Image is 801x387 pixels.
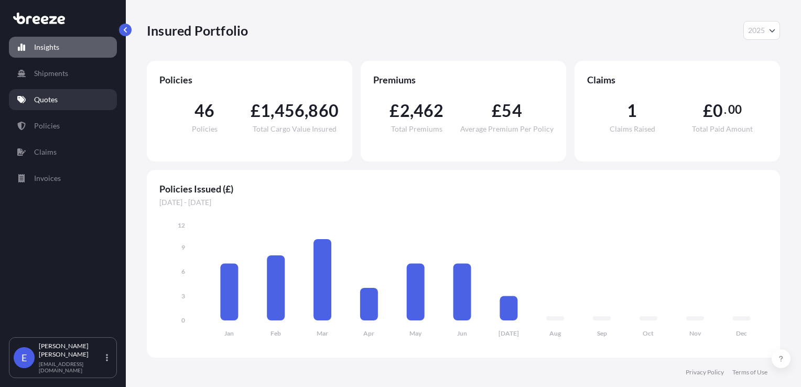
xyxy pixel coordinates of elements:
[9,37,117,58] a: Insights
[414,102,444,119] span: 462
[627,102,637,119] span: 1
[9,115,117,136] a: Policies
[34,94,58,105] p: Quotes
[34,68,68,79] p: Shipments
[34,42,59,52] p: Insights
[410,102,414,119] span: ,
[181,316,185,324] tspan: 0
[39,342,104,359] p: [PERSON_NAME] [PERSON_NAME]
[363,329,374,337] tspan: Apr
[743,21,780,40] button: Year Selector
[159,182,767,195] span: Policies Issued (£)
[34,121,60,131] p: Policies
[692,125,753,133] span: Total Paid Amount
[9,142,117,163] a: Claims
[275,102,305,119] span: 456
[194,102,214,119] span: 46
[270,329,281,337] tspan: Feb
[389,102,399,119] span: £
[251,102,261,119] span: £
[253,125,337,133] span: Total Cargo Value Insured
[34,147,57,157] p: Claims
[181,292,185,300] tspan: 3
[159,73,340,86] span: Policies
[703,102,713,119] span: £
[391,125,442,133] span: Total Premiums
[409,329,422,337] tspan: May
[270,102,274,119] span: ,
[34,173,61,184] p: Invoices
[181,267,185,275] tspan: 6
[305,102,308,119] span: ,
[400,102,410,119] span: 2
[147,22,248,39] p: Insured Portfolio
[224,329,234,337] tspan: Jan
[181,243,185,251] tspan: 9
[261,102,270,119] span: 1
[373,73,554,86] span: Premiums
[748,25,765,36] span: 2025
[9,63,117,84] a: Shipments
[689,329,701,337] tspan: Nov
[549,329,561,337] tspan: Aug
[178,221,185,229] tspan: 12
[643,329,654,337] tspan: Oct
[502,102,522,119] span: 54
[686,368,724,377] a: Privacy Policy
[736,329,747,337] tspan: Dec
[728,105,742,114] span: 00
[39,361,104,373] p: [EMAIL_ADDRESS][DOMAIN_NAME]
[9,168,117,189] a: Invoices
[732,368,767,377] a: Terms of Use
[192,125,218,133] span: Policies
[724,105,727,114] span: .
[21,352,27,363] span: E
[492,102,502,119] span: £
[457,329,467,337] tspan: Jun
[460,125,554,133] span: Average Premium Per Policy
[317,329,328,337] tspan: Mar
[308,102,339,119] span: 860
[9,89,117,110] a: Quotes
[499,329,519,337] tspan: [DATE]
[597,329,607,337] tspan: Sep
[587,73,767,86] span: Claims
[713,102,723,119] span: 0
[159,197,767,208] span: [DATE] - [DATE]
[610,125,655,133] span: Claims Raised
